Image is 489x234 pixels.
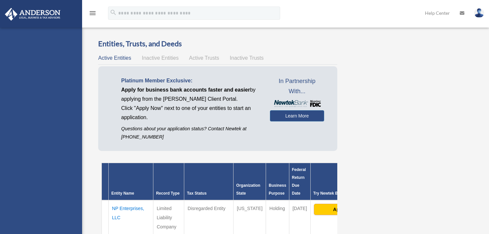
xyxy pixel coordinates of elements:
[233,163,266,201] th: Organization State
[142,55,179,61] span: Inactive Entities
[153,163,184,201] th: Record Type
[289,163,310,201] th: Federal Return Due Date
[270,110,324,121] a: Learn More
[110,9,117,16] i: search
[266,163,289,201] th: Business Purpose
[189,55,219,61] span: Active Trusts
[109,163,153,201] th: Entity Name
[3,8,62,21] img: Anderson Advisors Platinum Portal
[89,11,97,17] a: menu
[313,189,379,197] div: Try Newtek Bank
[121,104,260,122] p: Click "Apply Now" next to one of your entities to start an application.
[474,8,484,18] img: User Pic
[98,39,337,49] h3: Entities, Trusts, and Deeds
[121,125,260,141] p: Questions about your application status? Contact Newtek at [PHONE_NUMBER]
[121,76,260,85] p: Platinum Member Exclusive:
[273,100,321,107] img: NewtekBankLogoSM.png
[270,76,324,97] span: In Partnership With...
[98,55,131,61] span: Active Entities
[121,85,260,104] p: by applying from the [PERSON_NAME] Client Portal.
[184,163,233,201] th: Tax Status
[314,204,378,215] button: Apply Now
[121,87,250,93] span: Apply for business bank accounts faster and easier
[89,9,97,17] i: menu
[230,55,264,61] span: Inactive Trusts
